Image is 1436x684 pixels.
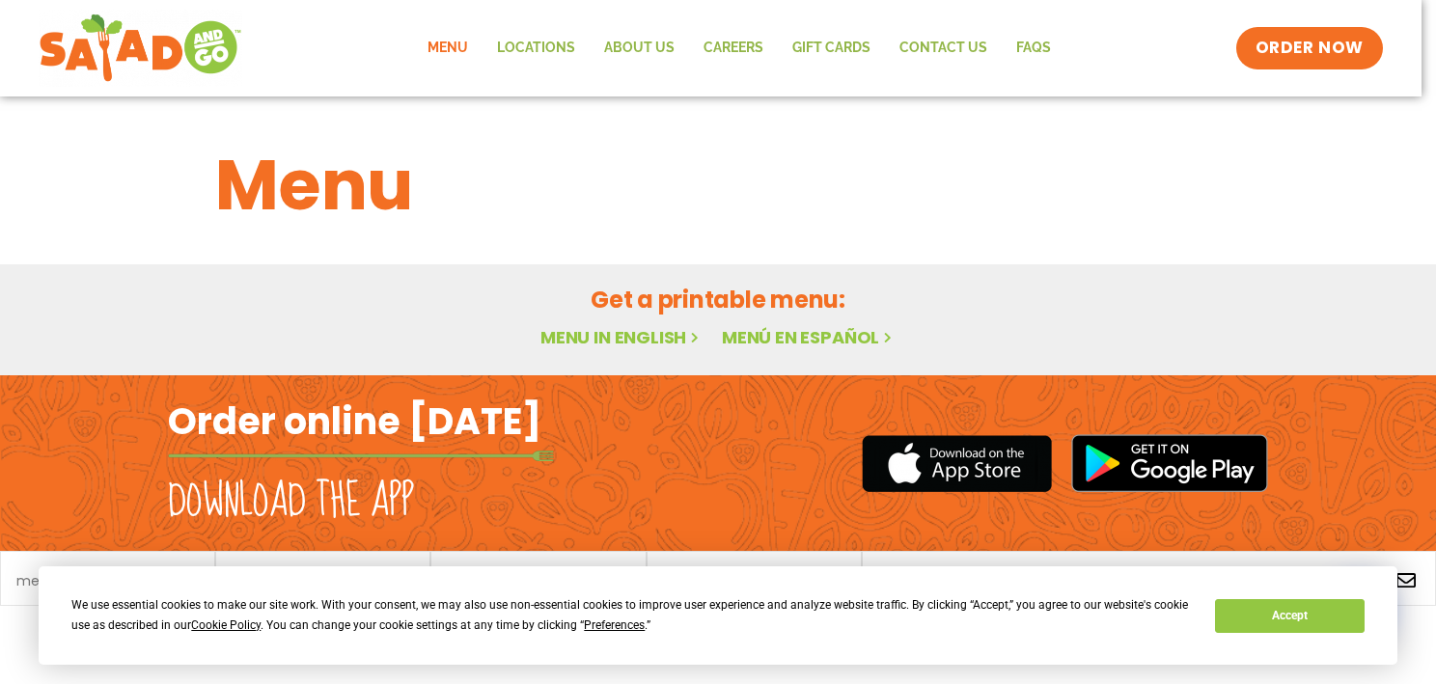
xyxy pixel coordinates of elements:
div: Cookie Consent Prompt [39,566,1397,665]
a: Contact Us [885,26,1002,70]
h2: Order online [DATE] [168,397,541,445]
nav: Menu [413,26,1065,70]
h2: Get a printable menu: [215,283,1221,316]
a: meet chef [PERSON_NAME] [16,574,200,588]
h1: Menu [215,133,1221,237]
button: Accept [1215,599,1364,633]
a: Locations [483,26,590,70]
a: Menu [413,26,483,70]
span: Preferences [584,618,645,632]
span: Cookie Policy [191,618,261,632]
a: FAQs [1002,26,1065,70]
img: google_play [1071,434,1268,492]
img: new-SAG-logo-768×292 [39,10,242,87]
a: About Us [590,26,689,70]
a: Menú en español [722,325,896,349]
h2: Download the app [168,475,414,529]
img: appstore [862,432,1052,495]
img: fork [168,451,554,461]
a: Careers [689,26,778,70]
a: ORDER NOW [1236,27,1383,69]
a: Menu in English [540,325,703,349]
a: GIFT CARDS [778,26,885,70]
div: We use essential cookies to make our site work. With your consent, we may also use non-essential ... [71,595,1192,636]
span: ORDER NOW [1256,37,1364,60]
